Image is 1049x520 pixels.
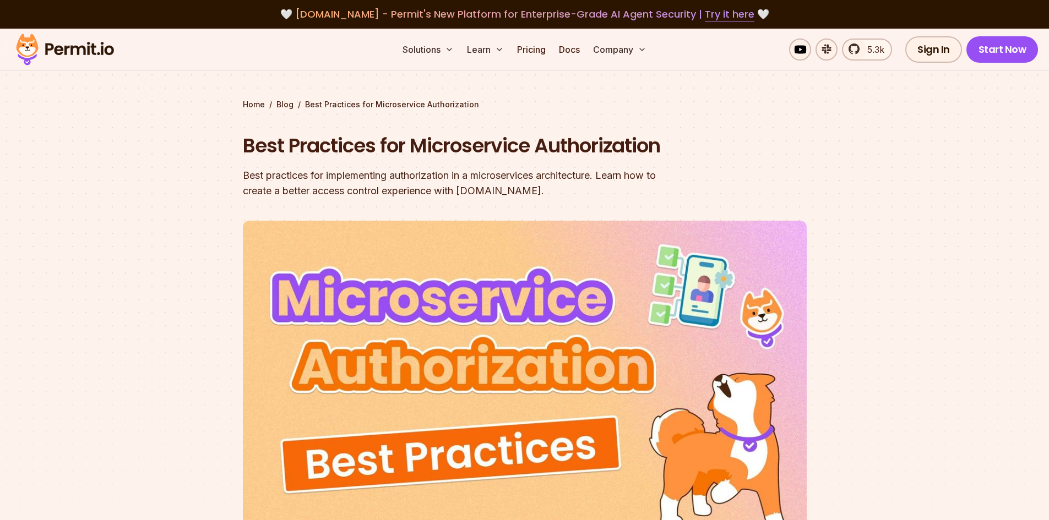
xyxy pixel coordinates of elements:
a: Start Now [966,36,1039,63]
button: Solutions [398,39,458,61]
h1: Best Practices for Microservice Authorization [243,132,666,160]
div: 🤍 🤍 [26,7,1023,22]
button: Learn [463,39,508,61]
img: Permit logo [11,31,119,68]
span: 5.3k [861,43,884,56]
a: Try it here [705,7,754,21]
button: Company [589,39,651,61]
span: [DOMAIN_NAME] - Permit's New Platform for Enterprise-Grade AI Agent Security | [295,7,754,21]
a: Pricing [513,39,550,61]
a: Sign In [905,36,962,63]
a: Home [243,99,265,110]
div: Best practices for implementing authorization in a microservices architecture. Learn how to creat... [243,168,666,199]
div: / / [243,99,807,110]
a: Blog [276,99,293,110]
a: Docs [555,39,584,61]
a: 5.3k [842,39,892,61]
